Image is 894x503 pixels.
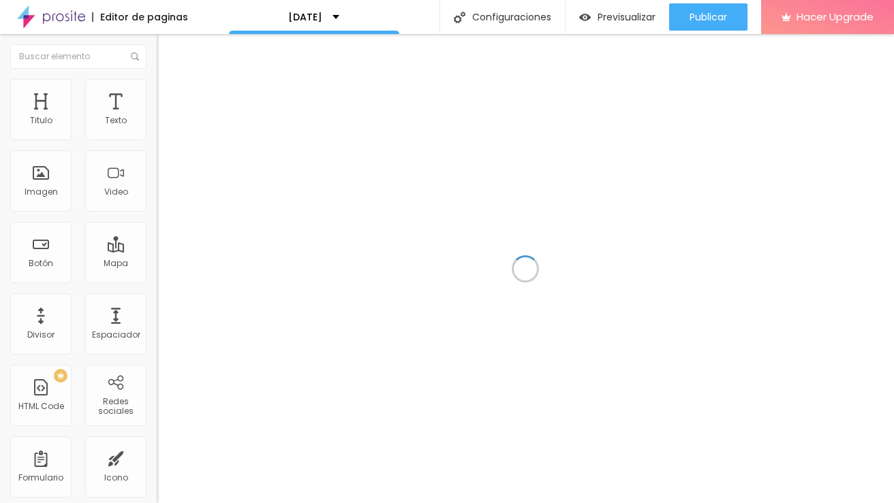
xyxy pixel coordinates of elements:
[690,12,727,22] span: Publicar
[92,12,188,22] div: Editor de paginas
[566,3,669,31] button: Previsualizar
[29,259,53,268] div: Botón
[10,44,147,69] input: Buscar elemento
[598,12,656,22] span: Previsualizar
[30,116,52,125] div: Titulo
[797,11,874,22] span: Hacer Upgrade
[131,52,139,61] img: Icone
[27,330,55,340] div: Divisor
[579,12,591,23] img: view-1.svg
[25,187,58,197] div: Imagen
[288,12,322,22] p: [DATE]
[669,3,747,31] button: Publicar
[104,473,128,483] div: Icono
[18,402,64,411] div: HTML Code
[105,116,127,125] div: Texto
[18,473,63,483] div: Formulario
[89,397,142,417] div: Redes sociales
[454,12,465,23] img: Icone
[104,259,128,268] div: Mapa
[104,187,128,197] div: Video
[92,330,140,340] div: Espaciador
